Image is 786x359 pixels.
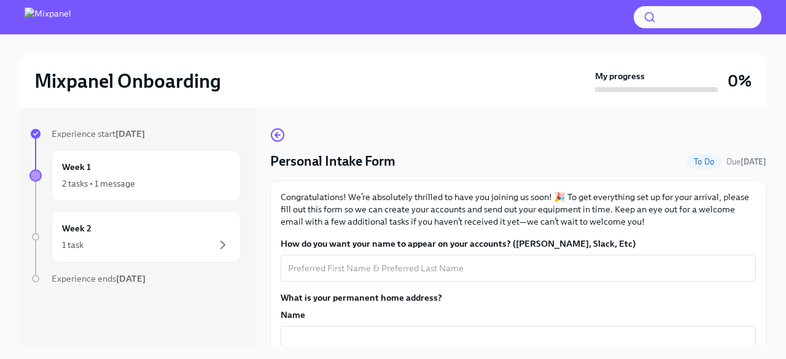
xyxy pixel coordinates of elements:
h4: Personal Intake Form [270,152,395,171]
a: Experience start[DATE] [29,128,241,140]
a: Week 12 tasks • 1 message [29,150,241,201]
strong: My progress [595,70,645,82]
h6: Week 2 [62,222,91,235]
strong: [DATE] [116,273,146,284]
h6: Week 1 [62,160,91,174]
span: Due [726,157,766,166]
img: Mixpanel [25,7,71,27]
div: 2 tasks • 1 message [62,177,135,190]
a: Week 21 task [29,211,241,263]
div: 1 task [62,239,84,251]
span: October 4th, 2025 19:30 [726,156,766,168]
p: Congratulations! We’re absolutely thrilled to have you joining us soon! 🎉 To get everything set u... [281,191,756,228]
label: How do you want your name to appear on your accounts? ([PERSON_NAME], Slack, Etc) [281,237,756,250]
label: Name [281,309,305,321]
span: To Do [687,157,722,166]
strong: [DATE] [115,128,145,139]
h3: 0% [728,70,752,92]
span: Experience ends [52,273,146,284]
h2: Mixpanel Onboarding [34,69,221,93]
strong: [DATE] [741,157,766,166]
span: Experience start [52,128,145,139]
label: What is your permanent home address? [281,291,756,304]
